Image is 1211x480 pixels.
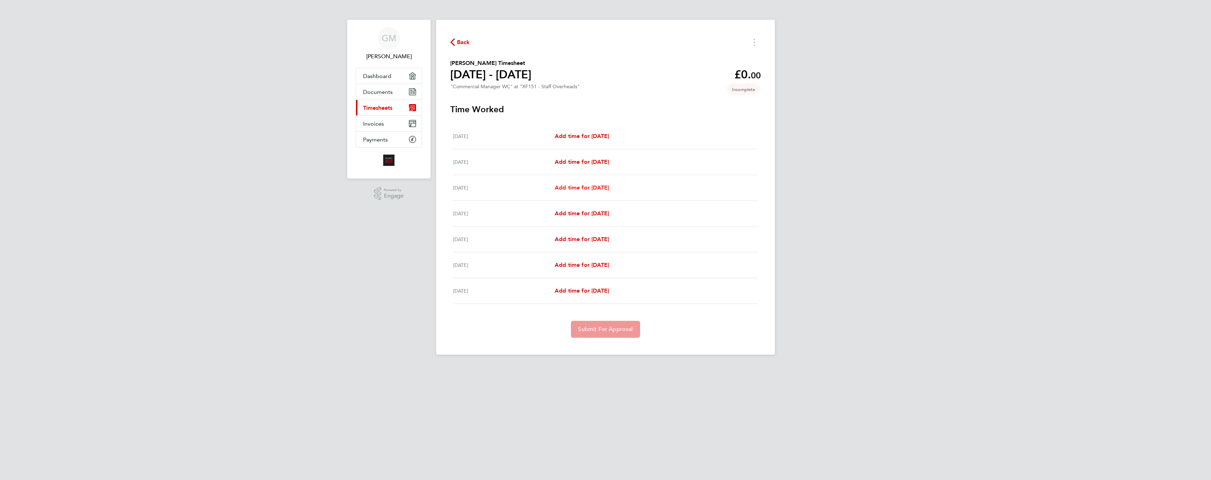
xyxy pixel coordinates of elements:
span: Add time for [DATE] [555,287,609,294]
a: Timesheets [356,100,422,115]
a: Payments [356,132,422,147]
span: Powered by [384,187,404,193]
div: [DATE] [453,132,555,140]
a: Dashboard [356,68,422,84]
span: Timesheets [363,104,392,111]
span: Add time for [DATE] [555,133,609,139]
nav: Main navigation [347,20,430,179]
span: Payments [363,136,388,143]
div: [DATE] [453,235,555,244]
span: This timesheet is Incomplete. [726,84,761,95]
h1: [DATE] - [DATE] [450,67,531,82]
span: Glynn Marlow [356,52,422,61]
div: [DATE] [453,209,555,218]
div: [DATE] [453,261,555,269]
span: Add time for [DATE] [555,262,609,268]
a: Add time for [DATE] [555,158,609,166]
span: Add time for [DATE] [555,210,609,217]
a: Go to home page [356,155,422,166]
span: GM [382,34,396,43]
span: Engage [384,193,404,199]
div: "Commercial Manager WC" at "XF151 - Staff Overheads" [450,84,580,90]
a: Add time for [DATE] [555,184,609,192]
div: [DATE] [453,158,555,166]
a: Powered byEngage [374,187,404,200]
span: Invoices [363,120,384,127]
a: Add time for [DATE] [555,132,609,140]
a: Add time for [DATE] [555,261,609,269]
span: Add time for [DATE] [555,158,609,165]
span: Add time for [DATE] [555,236,609,242]
div: [DATE] [453,184,555,192]
a: Add time for [DATE] [555,235,609,244]
a: Documents [356,84,422,100]
button: Back [450,38,470,47]
a: Invoices [356,116,422,131]
img: alliancemsp-logo-retina.png [383,155,394,166]
app-decimal: £0. [734,68,761,81]
span: Add time for [DATE] [555,184,609,191]
h3: Time Worked [450,104,761,115]
a: GM[PERSON_NAME] [356,27,422,61]
span: 00 [751,70,761,80]
a: Add time for [DATE] [555,287,609,295]
span: Dashboard [363,73,391,79]
button: Timesheets Menu [748,37,761,48]
div: [DATE] [453,287,555,295]
h2: [PERSON_NAME] Timesheet [450,59,531,67]
span: Documents [363,89,393,95]
a: Add time for [DATE] [555,209,609,218]
span: Back [457,38,470,47]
